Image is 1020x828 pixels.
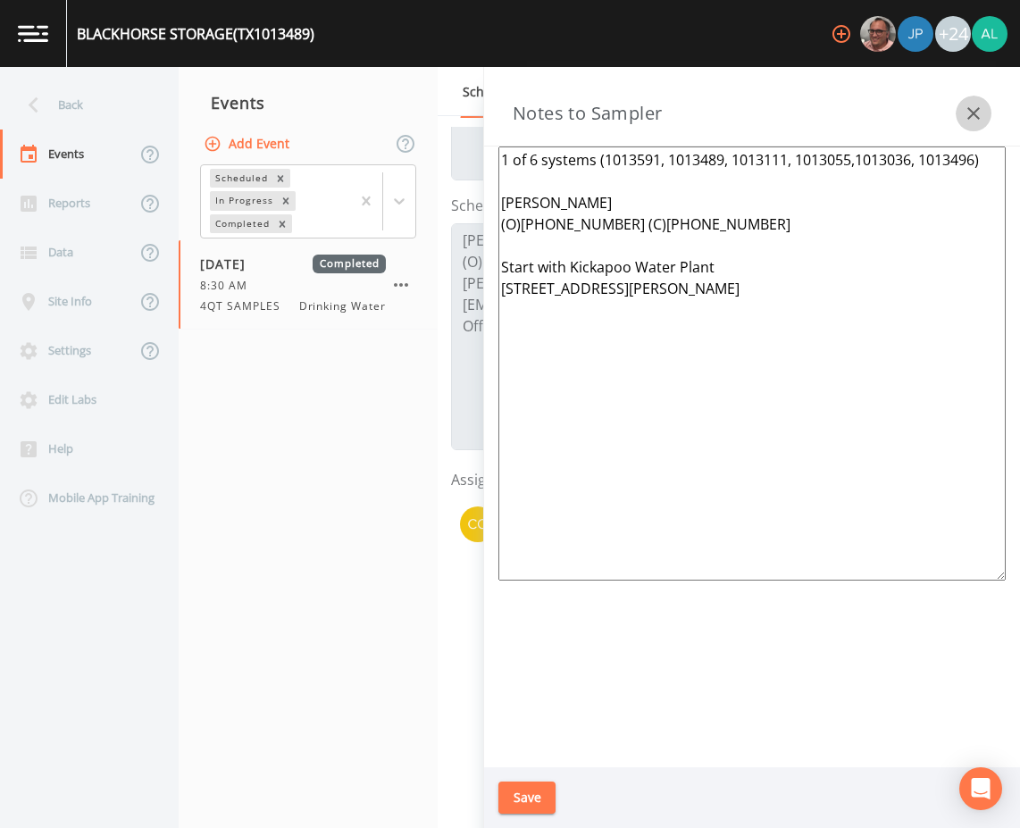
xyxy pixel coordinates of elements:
[959,767,1002,810] div: Open Intercom Messenger
[451,469,555,490] label: Assigned Users
[276,191,296,210] div: Remove In Progress
[210,169,271,188] div: Scheduled
[299,298,386,314] span: Drinking Water
[271,169,290,188] div: Remove Scheduled
[935,16,971,52] div: +24
[860,16,896,52] img: e2d790fa78825a4bb76dcb6ab311d44c
[859,16,897,52] div: Mike Franklin
[460,67,521,118] a: Schedule
[18,25,48,42] img: logo
[897,16,934,52] div: Joshua gere Paul
[498,146,1006,581] textarea: 1 of 6 systems (1013591, 1013489, 1013111, 1013055,1013036, 1013496) [PERSON_NAME] (O)[PHONE_NUMB...
[200,128,297,161] button: Add Event
[200,278,258,294] span: 8:30 AM
[498,782,556,815] button: Save
[451,195,723,216] label: Scheduler Notes (Shared with all events)
[200,298,291,314] span: 4QT SAMPLES
[972,16,1007,52] img: 30a13df2a12044f58df5f6b7fda61338
[313,255,386,273] span: Completed
[179,80,438,125] div: Events
[898,16,933,52] img: 41241ef155101aa6d92a04480b0d0000
[210,214,272,233] div: Completed
[179,240,438,330] a: [DATE]Completed8:30 AM4QT SAMPLESDrinking Water
[210,191,276,210] div: In Progress
[460,506,496,542] img: 9f65fa9c9a706634c704419803ee4a8f
[272,214,292,233] div: Remove Completed
[451,223,987,450] textarea: [PERSON_NAME] (O)[PHONE_NUMBER] (C)[PHONE_NUMBER] [PERSON_NAME][EMAIL_ADDRESS][DOMAIN_NAME] [EMAI...
[513,99,662,128] h3: Notes to Sampler
[77,23,314,45] div: BLACKHORSE STORAGE (TX1013489)
[200,255,258,273] span: [DATE]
